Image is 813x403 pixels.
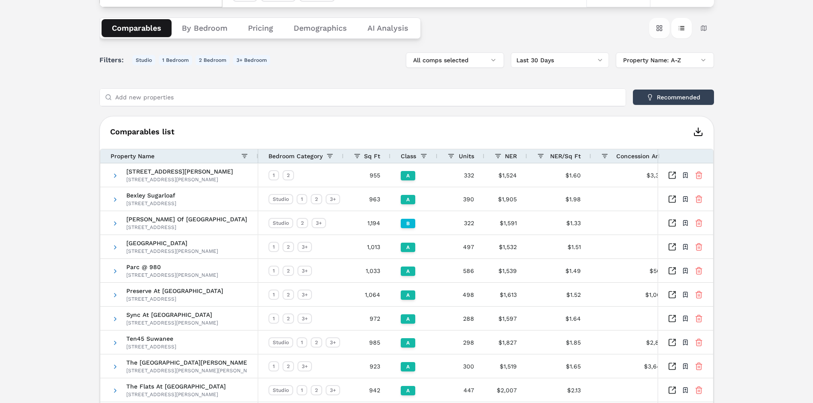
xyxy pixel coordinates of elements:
[668,219,676,227] a: Inspect Comparables
[668,314,676,323] a: Inspect Comparables
[297,385,307,395] div: 1
[283,313,294,324] div: 2
[283,242,294,252] div: 2
[126,296,223,302] div: [STREET_ADDRESS]
[311,385,322,395] div: 2
[401,338,415,348] div: A
[484,307,527,330] div: $1,597
[527,187,591,211] div: $1.98
[601,379,675,402] div: -
[505,153,517,159] span: NER
[326,385,340,395] div: 3+
[297,361,312,371] div: 3+
[344,163,390,187] div: 955
[527,259,591,282] div: $1.49
[527,163,591,187] div: $1.60
[527,354,591,378] div: $1.65
[484,235,527,258] div: $1,532
[401,386,415,395] div: A
[268,218,293,228] div: Studio
[283,19,357,37] button: Demographics
[297,218,308,228] div: 2
[401,171,415,180] div: A
[268,337,293,348] div: Studio
[283,170,294,180] div: 2
[437,307,484,330] div: 288
[268,194,293,204] div: Studio
[102,19,172,37] button: Comparables
[268,313,279,324] div: 1
[437,211,484,235] div: 322
[238,19,283,37] button: Pricing
[527,283,591,306] div: $1.52
[268,361,279,371] div: 1
[283,290,294,300] div: 2
[437,187,484,211] div: 390
[115,89,621,106] input: Add new properties
[297,242,312,252] div: 3+
[601,331,675,354] div: $2,851
[126,336,176,342] span: Ten45 Suwanee
[633,90,714,105] button: Recommended
[126,216,247,222] span: [PERSON_NAME] Of [GEOGRAPHIC_DATA]
[126,383,226,389] span: The Flats At [GEOGRAPHIC_DATA]
[527,235,591,258] div: $1.51
[401,314,415,324] div: A
[126,319,218,326] div: [STREET_ADDRESS][PERSON_NAME]
[668,386,676,394] a: Inspect Comparables
[268,153,323,159] span: Bedroom Category
[126,248,218,255] div: [STREET_ADDRESS][PERSON_NAME]
[195,55,230,65] button: 2 Bedroom
[527,331,591,354] div: $1.85
[111,153,154,159] span: Property Name
[550,153,581,159] span: NER/Sq Ft
[601,235,675,259] div: -
[601,188,675,211] div: -
[268,290,279,300] div: 1
[357,19,419,37] button: AI Analysis
[344,378,390,402] div: 942
[159,55,192,65] button: 1 Bedroom
[406,52,504,68] button: All comps selected
[601,259,675,283] div: $500
[401,290,415,300] div: A
[601,355,675,378] div: $3,646
[312,218,326,228] div: 3+
[311,337,322,348] div: 2
[484,259,527,282] div: $1,539
[401,219,415,228] div: B
[297,266,312,276] div: 3+
[126,391,226,398] div: [STREET_ADDRESS][PERSON_NAME]
[233,55,270,65] button: 3+ Bedroom
[126,360,247,365] span: The [GEOGRAPHIC_DATA][PERSON_NAME][PERSON_NAME]
[527,307,591,330] div: $1.64
[437,378,484,402] div: 447
[99,55,129,65] span: Filters:
[344,259,390,282] div: 1,033
[268,266,279,276] div: 1
[344,187,390,211] div: 963
[311,194,322,204] div: 2
[401,153,416,159] span: Class
[344,354,390,378] div: 923
[484,378,527,402] div: $2,007
[527,378,591,402] div: $2.13
[110,128,175,136] span: Comparables list
[132,55,155,65] button: Studio
[268,242,279,252] div: 1
[437,354,484,378] div: 300
[126,168,233,174] span: [STREET_ADDRESS][PERSON_NAME]
[283,361,294,371] div: 2
[344,307,390,330] div: 972
[401,195,415,204] div: A
[601,307,675,331] div: -
[601,283,675,307] div: $1,000
[401,362,415,371] div: A
[527,211,591,235] div: $1.33
[126,272,218,278] div: [STREET_ADDRESS][PERSON_NAME]
[484,331,527,354] div: $1,827
[668,267,676,275] a: Inspect Comparables
[344,235,390,258] div: 1,013
[297,313,312,324] div: 3+
[668,290,676,299] a: Inspect Comparables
